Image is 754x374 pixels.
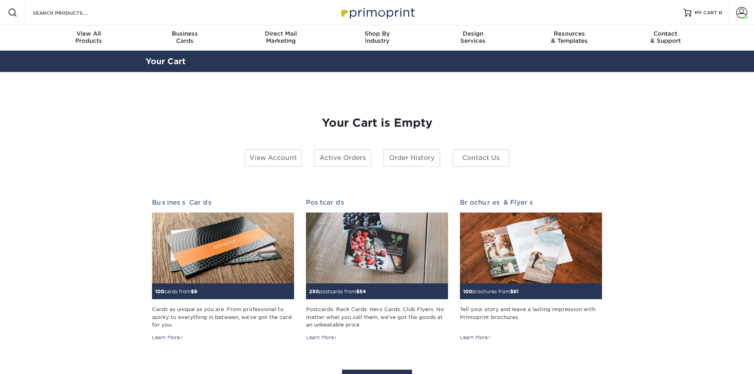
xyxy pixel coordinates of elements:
[463,289,472,294] span: 100
[306,334,337,341] div: Learn More
[152,213,294,284] img: Business Cards
[329,25,425,51] a: Shop ByIndustry
[383,149,441,167] a: Order History
[460,199,602,341] a: Brochures & Flyers 100brochures from$61 Tell your story and leave a lasting impression with Primo...
[425,30,521,37] span: Design
[152,199,294,341] a: Business Cards 100cards from$9 Cards as unique as you are. From professional to quirky to everyth...
[152,334,183,341] div: Learn More
[233,30,329,37] span: Direct Mail
[155,289,197,294] small: cards from
[306,213,448,284] img: Postcards
[314,149,371,167] a: Active Orders
[137,30,233,37] span: Business
[306,199,448,206] h2: Postcards
[309,289,319,294] span: 250
[356,289,359,294] span: $
[695,9,717,16] span: MY CART
[146,57,186,66] a: Your Cart
[617,30,714,37] span: Contact
[460,199,602,206] h2: Brochures & Flyers
[617,30,714,44] div: & Support
[521,25,617,51] a: Resources& Templates
[329,30,425,44] div: Industry
[152,116,602,130] h1: Your Cart is Empty
[41,30,137,37] span: View All
[521,30,617,44] div: & Templates
[617,25,714,51] a: Contact& Support
[245,149,302,167] a: View Account
[137,30,233,44] div: Cards
[41,30,137,44] div: Products
[191,289,194,294] span: $
[137,25,233,51] a: BusinessCards
[32,8,109,17] input: SEARCH PRODUCTS.....
[309,289,366,294] small: postcards from
[233,25,329,51] a: Direct MailMarketing
[719,10,722,15] span: 0
[359,289,366,294] span: 54
[152,306,294,328] div: Cards as unique as you are. From professional to quirky to everything in between, we've got the c...
[425,30,521,44] div: Services
[463,289,518,294] small: brochures from
[460,334,491,341] div: Learn More
[152,199,294,206] h2: Business Cards
[510,289,513,294] span: $
[329,30,425,37] span: Shop By
[460,213,602,284] img: Brochures & Flyers
[233,30,329,44] div: Marketing
[513,289,518,294] span: 61
[338,4,417,21] img: Primoprint
[306,306,448,328] div: Postcards. Rack Cards. Hero Cards. Club Flyers. No matter what you call them, we've got the goods...
[521,30,617,37] span: Resources
[41,25,137,51] a: View AllProducts
[452,149,510,167] a: Contact Us
[425,25,521,51] a: DesignServices
[194,289,197,294] span: 9
[155,289,164,294] span: 100
[306,199,448,341] a: Postcards 250postcards from$54 Postcards. Rack Cards. Hero Cards. Club Flyers. No matter what you...
[460,306,602,328] div: Tell your story and leave a lasting impression with Primoprint brochures.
